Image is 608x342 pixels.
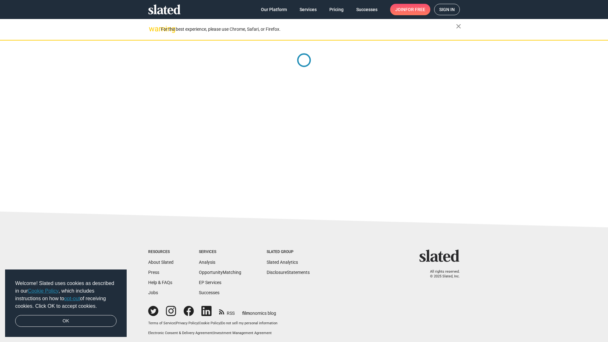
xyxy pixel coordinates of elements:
[176,321,198,325] a: Privacy Policy
[148,280,172,285] a: Help & FAQs
[439,4,455,15] span: Sign in
[256,4,292,15] a: Our Platform
[5,269,127,337] div: cookieconsent
[213,331,214,335] span: |
[199,250,241,255] div: Services
[221,321,277,326] button: Do not sell my personal information
[390,4,430,15] a: Joinfor free
[351,4,383,15] a: Successes
[300,4,317,15] span: Services
[15,280,117,310] span: Welcome! Slated uses cookies as described in our , which includes instructions on how to of recei...
[148,321,175,325] a: Terms of Service
[434,4,460,15] a: Sign in
[423,269,460,279] p: All rights reserved. © 2025 Slated, Inc.
[220,321,221,325] span: |
[199,260,215,265] a: Analysis
[148,331,213,335] a: Electronic Consent & Delivery Agreement
[148,270,159,275] a: Press
[405,4,425,15] span: for free
[324,4,349,15] a: Pricing
[199,280,221,285] a: EP Services
[242,305,276,316] a: filmonomics blog
[149,25,156,33] mat-icon: warning
[64,296,80,301] a: opt-out
[455,22,462,30] mat-icon: close
[28,288,59,294] a: Cookie Policy
[148,250,174,255] div: Resources
[267,260,298,265] a: Slated Analytics
[148,290,158,295] a: Jobs
[15,315,117,327] a: dismiss cookie message
[294,4,322,15] a: Services
[242,311,250,316] span: film
[219,307,235,316] a: RSS
[199,321,220,325] a: Cookie Policy
[261,4,287,15] span: Our Platform
[214,331,272,335] a: Investment Management Agreement
[199,290,219,295] a: Successes
[148,260,174,265] a: About Slated
[356,4,377,15] span: Successes
[329,4,344,15] span: Pricing
[198,321,199,325] span: |
[199,270,241,275] a: OpportunityMatching
[395,4,425,15] span: Join
[267,270,310,275] a: DisclosureStatements
[175,321,176,325] span: |
[267,250,310,255] div: Slated Group
[161,25,456,34] div: For the best experience, please use Chrome, Safari, or Firefox.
